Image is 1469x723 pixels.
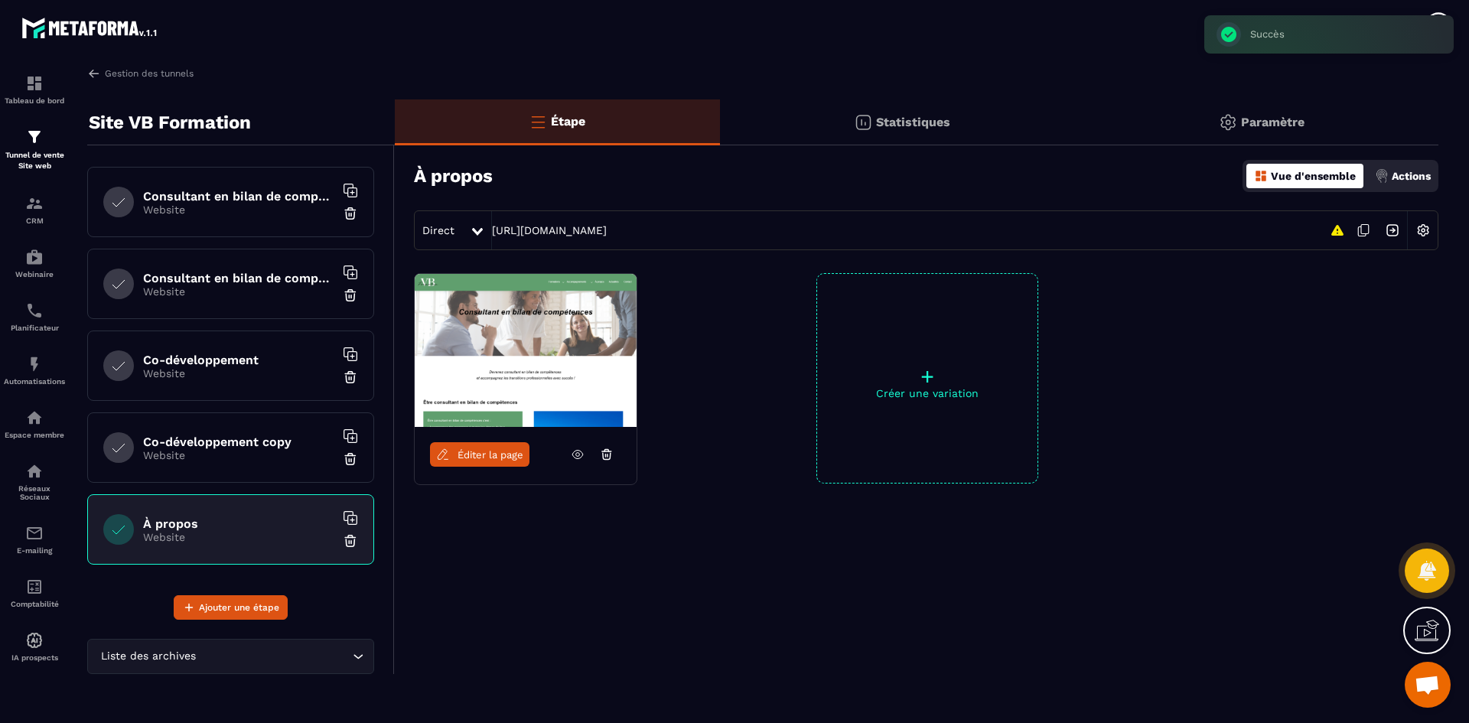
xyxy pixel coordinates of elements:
p: Comptabilité [4,600,65,608]
p: Website [143,531,334,543]
p: Tunnel de vente Site web [4,150,65,171]
img: trash [343,206,358,221]
p: Website [143,449,334,461]
p: Automatisations [4,377,65,386]
a: automationsautomationsEspace membre [4,397,65,451]
a: formationformationTableau de bord [4,63,65,116]
a: schedulerschedulerPlanificateur [4,290,65,344]
a: emailemailE-mailing [4,513,65,566]
a: accountantaccountantComptabilité [4,566,65,620]
img: image [415,274,637,427]
p: + [817,366,1037,387]
img: bars-o.4a397970.svg [529,112,547,131]
p: CRM [4,217,65,225]
button: Ajouter une étape [174,595,288,620]
img: dashboard-orange.40269519.svg [1254,169,1268,183]
img: formation [25,194,44,213]
div: Search for option [87,639,374,674]
h6: Co-développement copy [143,435,334,449]
img: trash [343,370,358,385]
img: formation [25,74,44,93]
p: Vue d'ensemble [1271,170,1356,182]
p: Website [143,285,334,298]
p: Actions [1392,170,1431,182]
h6: Consultant en bilan de compétences [143,189,334,204]
a: automationsautomationsAutomatisations [4,344,65,397]
span: Éditer la page [458,449,523,461]
img: scheduler [25,301,44,320]
img: trash [343,533,358,549]
p: Tableau de bord [4,96,65,105]
img: arrow-next.bcc2205e.svg [1378,216,1407,245]
a: formationformationCRM [4,183,65,236]
img: automations [25,248,44,266]
p: IA prospects [4,653,65,662]
a: [URL][DOMAIN_NAME] [492,224,607,236]
p: Site VB Formation [89,107,251,138]
p: Réseaux Sociaux [4,484,65,501]
h6: Consultant en bilan de compétences copy [143,271,334,285]
p: Étape [551,114,585,129]
a: Éditer la page [430,442,529,467]
p: Website [143,367,334,379]
a: automationsautomationsWebinaire [4,236,65,290]
h6: À propos [143,516,334,531]
img: stats.20deebd0.svg [854,113,872,132]
img: logo [21,14,159,41]
img: automations [25,631,44,650]
img: setting-w.858f3a88.svg [1409,216,1438,245]
input: Search for option [199,648,349,665]
h6: Co-développement [143,353,334,367]
img: setting-gr.5f69749f.svg [1219,113,1237,132]
p: Espace membre [4,431,65,439]
a: formationformationTunnel de vente Site web [4,116,65,183]
a: Gestion des tunnels [87,67,194,80]
img: trash [343,451,358,467]
img: arrow [87,67,101,80]
p: Planificateur [4,324,65,332]
img: email [25,524,44,542]
img: automations [25,409,44,427]
div: Ouvrir le chat [1405,662,1451,708]
img: automations [25,355,44,373]
a: social-networksocial-networkRéseaux Sociaux [4,451,65,513]
span: Direct [422,224,454,236]
h3: À propos [414,165,493,187]
p: Paramètre [1241,115,1305,129]
p: Webinaire [4,270,65,278]
img: accountant [25,578,44,596]
img: formation [25,128,44,146]
p: E-mailing [4,546,65,555]
span: Ajouter une étape [199,600,279,615]
img: actions.d6e523a2.png [1375,169,1389,183]
p: Créer une variation [817,387,1037,399]
p: Statistiques [876,115,950,129]
span: Liste des archives [97,648,199,665]
img: social-network [25,462,44,480]
img: trash [343,288,358,303]
p: Website [143,204,334,216]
